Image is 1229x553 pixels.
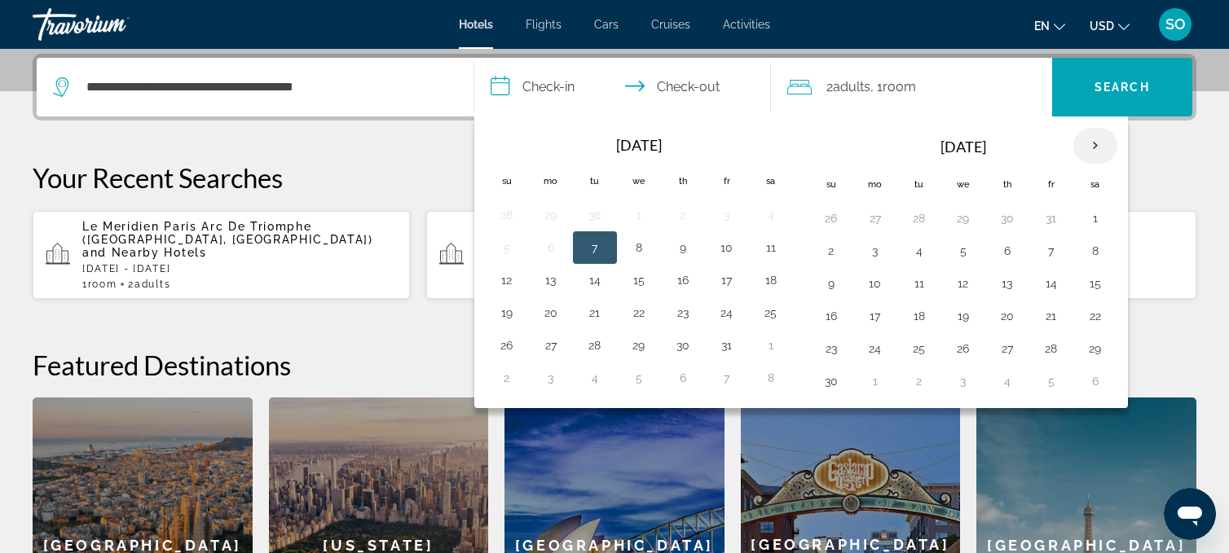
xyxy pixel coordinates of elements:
[82,279,117,290] span: 1
[651,18,690,31] a: Cruises
[82,263,397,274] p: [DATE] - [DATE]
[758,366,784,389] button: Day 8
[582,301,608,324] button: Day 21
[494,366,520,389] button: Day 2
[862,337,888,360] button: Day 24
[494,236,520,259] button: Day 5
[1165,16,1186,33] span: SO
[494,334,520,357] button: Day 26
[134,279,170,290] span: Adults
[485,127,793,394] table: Left calendar grid
[906,337,932,360] button: Day 25
[426,210,804,300] button: Hotels in [GEOGRAPHIC_DATA], [GEOGRAPHIC_DATA], [GEOGRAPHIC_DATA] (DXB)[DATE] - [DATE]1Room2Adults
[85,75,449,99] input: Search hotel destination
[582,366,608,389] button: Day 4
[1034,14,1065,37] button: Change language
[1038,239,1064,262] button: Day 7
[538,366,564,389] button: Day 3
[758,269,784,292] button: Day 18
[883,79,916,94] span: Room
[714,269,740,292] button: Day 17
[862,207,888,230] button: Day 27
[82,220,373,246] span: Le Meridien Paris Arc De Triomphe ([GEOGRAPHIC_DATA], [GEOGRAPHIC_DATA])
[758,334,784,357] button: Day 1
[714,366,740,389] button: Day 7
[950,305,976,327] button: Day 19
[1038,272,1064,295] button: Day 14
[758,236,784,259] button: Day 11
[818,272,844,295] button: Day 9
[906,370,932,393] button: Day 2
[862,370,888,393] button: Day 1
[994,337,1020,360] button: Day 27
[670,204,696,226] button: Day 2
[670,269,696,292] button: Day 16
[1154,7,1196,42] button: User Menu
[626,334,652,357] button: Day 29
[1038,370,1064,393] button: Day 5
[494,301,520,324] button: Day 19
[758,204,784,226] button: Day 4
[1038,207,1064,230] button: Day 31
[626,236,652,259] button: Day 8
[950,370,976,393] button: Day 3
[1038,337,1064,360] button: Day 28
[670,366,696,389] button: Day 6
[459,18,493,31] a: Hotels
[529,127,749,163] th: [DATE]
[1090,20,1114,33] span: USD
[853,127,1073,166] th: [DATE]
[833,79,870,94] span: Adults
[128,279,170,290] span: 2
[494,204,520,226] button: Day 28
[33,3,196,46] a: Travorium
[494,269,520,292] button: Day 12
[723,18,770,31] span: Activities
[818,370,844,393] button: Day 30
[818,305,844,327] button: Day 16
[1082,305,1108,327] button: Day 22
[950,272,976,295] button: Day 12
[1082,337,1108,360] button: Day 29
[714,204,740,226] button: Day 3
[809,127,1117,397] table: Right calendar grid
[906,272,932,295] button: Day 11
[626,204,652,226] button: Day 1
[626,366,652,389] button: Day 5
[538,204,564,226] button: Day 29
[818,239,844,262] button: Day 2
[626,269,652,292] button: Day 15
[1082,370,1108,393] button: Day 6
[862,239,888,262] button: Day 3
[906,207,932,230] button: Day 28
[1082,207,1108,230] button: Day 1
[714,301,740,324] button: Day 24
[862,305,888,327] button: Day 17
[670,236,696,259] button: Day 9
[474,58,772,116] button: Select check in and out date
[670,301,696,324] button: Day 23
[538,236,564,259] button: Day 6
[906,305,932,327] button: Day 18
[1082,239,1108,262] button: Day 8
[82,246,207,259] span: and Nearby Hotels
[714,236,740,259] button: Day 10
[950,239,976,262] button: Day 5
[594,18,619,31] a: Cars
[950,207,976,230] button: Day 29
[818,207,844,230] button: Day 26
[526,18,562,31] a: Flights
[1034,20,1050,33] span: en
[818,337,844,360] button: Day 23
[771,58,1052,116] button: Travelers: 2 adults, 0 children
[538,334,564,357] button: Day 27
[994,305,1020,327] button: Day 20
[37,58,1192,116] div: Search widget
[714,334,740,357] button: Day 31
[950,337,976,360] button: Day 26
[994,272,1020,295] button: Day 13
[538,301,564,324] button: Day 20
[582,334,608,357] button: Day 28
